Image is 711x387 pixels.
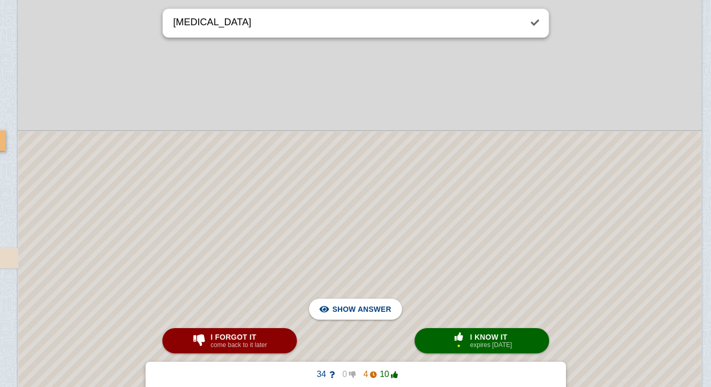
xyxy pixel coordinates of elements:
[171,9,521,37] textarea: [MEDICAL_DATA]
[332,298,391,321] span: Show answer
[211,341,267,349] small: come back to it later
[305,366,406,383] button: 340410
[356,370,377,379] span: 4
[211,333,267,341] span: I forgot it
[415,328,549,353] button: I know itexpires [DATE]
[470,341,512,349] small: expires [DATE]
[377,370,398,379] span: 10
[309,299,401,320] button: Show answer
[314,370,335,379] span: 34
[470,333,512,341] span: I know it
[335,370,356,379] span: 0
[162,328,297,353] button: I forgot itcome back to it later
